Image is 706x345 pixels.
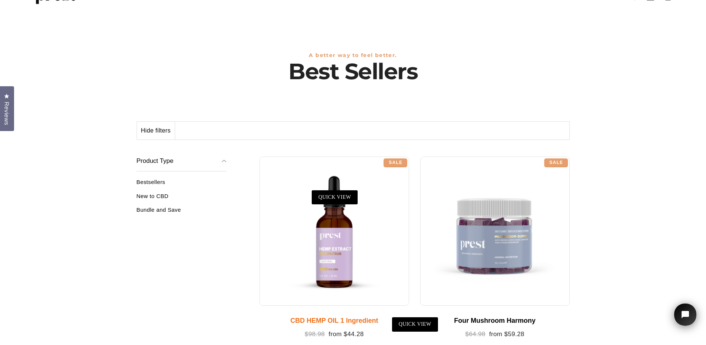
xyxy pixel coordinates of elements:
div: Four Mushroom Harmony [428,317,562,325]
span: $64.98 [465,331,485,338]
h1: Best Sellers [137,58,570,84]
a: QUICK VIEW [312,190,358,204]
h3: A better way to feel better. [137,52,570,58]
a: Bestsellers [137,179,227,191]
span: $98.98 [305,331,325,338]
div: from $59.28 [428,331,562,338]
iframe: Tidio Chat [665,293,706,345]
div: from $44.28 [267,331,402,338]
a: QUICK VIEW [392,317,438,331]
a: New to CBD [137,193,227,205]
button: Hide filters [137,122,175,140]
span: Reviews [2,102,11,125]
div: CBD HEMP OIL 1 Ingredient [267,317,402,325]
div: Sale [544,158,568,167]
a: Bundle and Save [137,207,227,219]
button: Product Type [137,151,227,172]
div: Sale [384,158,407,167]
